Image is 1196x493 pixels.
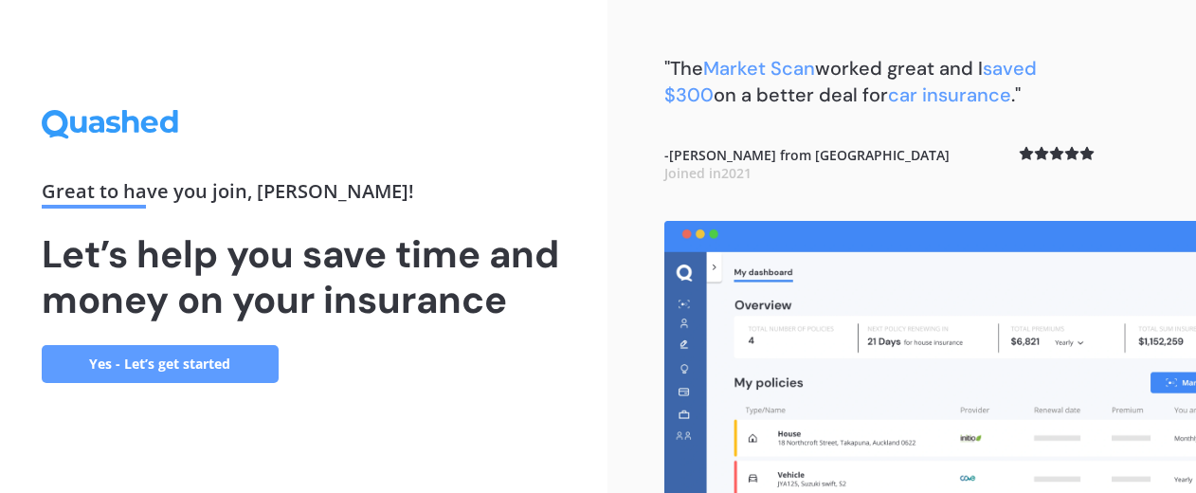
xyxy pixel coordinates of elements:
span: Joined in 2021 [664,164,752,182]
span: Market Scan [703,56,815,81]
a: Yes - Let’s get started [42,345,279,383]
span: car insurance [888,82,1011,107]
h1: Let’s help you save time and money on your insurance [42,231,567,322]
b: "The worked great and I on a better deal for ." [664,56,1037,107]
img: dashboard.webp [664,221,1196,493]
b: - [PERSON_NAME] from [GEOGRAPHIC_DATA] [664,146,950,183]
span: saved $300 [664,56,1037,107]
div: Great to have you join , [PERSON_NAME] ! [42,182,567,209]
